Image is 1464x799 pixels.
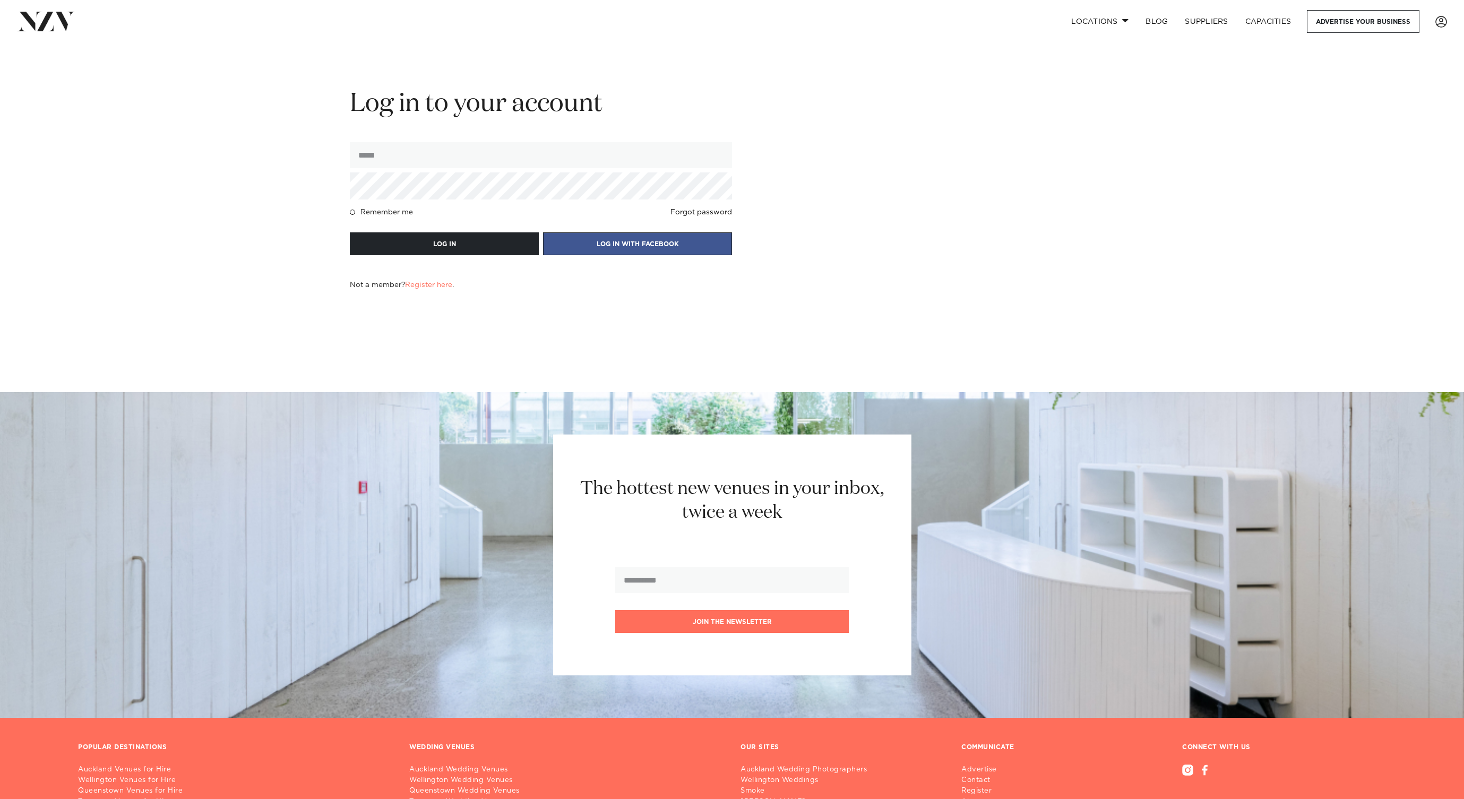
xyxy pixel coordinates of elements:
[78,786,392,796] a: Queenstown Venues for Hire
[670,208,732,216] a: Forgot password
[1137,10,1176,33] a: BLOG
[360,208,413,216] h4: Remember me
[78,743,167,752] h3: POPULAR DESTINATIONS
[409,765,724,775] a: Auckland Wedding Venues
[961,743,1014,752] h3: COMMUNICATE
[405,281,452,289] a: Register here
[409,743,475,752] h3: WEDDING VENUES
[961,765,1039,775] a: Advertise
[740,775,875,786] a: Wellington Weddings
[1237,10,1300,33] a: Capacities
[1182,743,1386,752] h3: CONNECT WITH US
[78,765,392,775] a: Auckland Venues for Hire
[543,232,732,255] button: LOG IN WITH FACEBOOK
[350,88,732,121] h2: Log in to your account
[78,775,392,786] a: Wellington Venues for Hire
[1307,10,1419,33] a: Advertise your business
[543,239,732,248] a: LOG IN WITH FACEBOOK
[740,786,875,796] a: Smoke
[1176,10,1236,33] a: SUPPLIERS
[17,12,75,31] img: nzv-logo.png
[961,786,1039,796] a: Register
[350,281,454,289] h4: Not a member? .
[350,232,539,255] button: LOG IN
[567,477,897,525] h2: The hottest new venues in your inbox, twice a week
[409,786,724,796] a: Queenstown Wedding Venues
[1063,10,1137,33] a: Locations
[740,743,779,752] h3: OUR SITES
[409,775,724,786] a: Wellington Wedding Venues
[740,765,875,775] a: Auckland Wedding Photographers
[615,610,849,633] button: Join the newsletter
[961,775,1039,786] a: Contact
